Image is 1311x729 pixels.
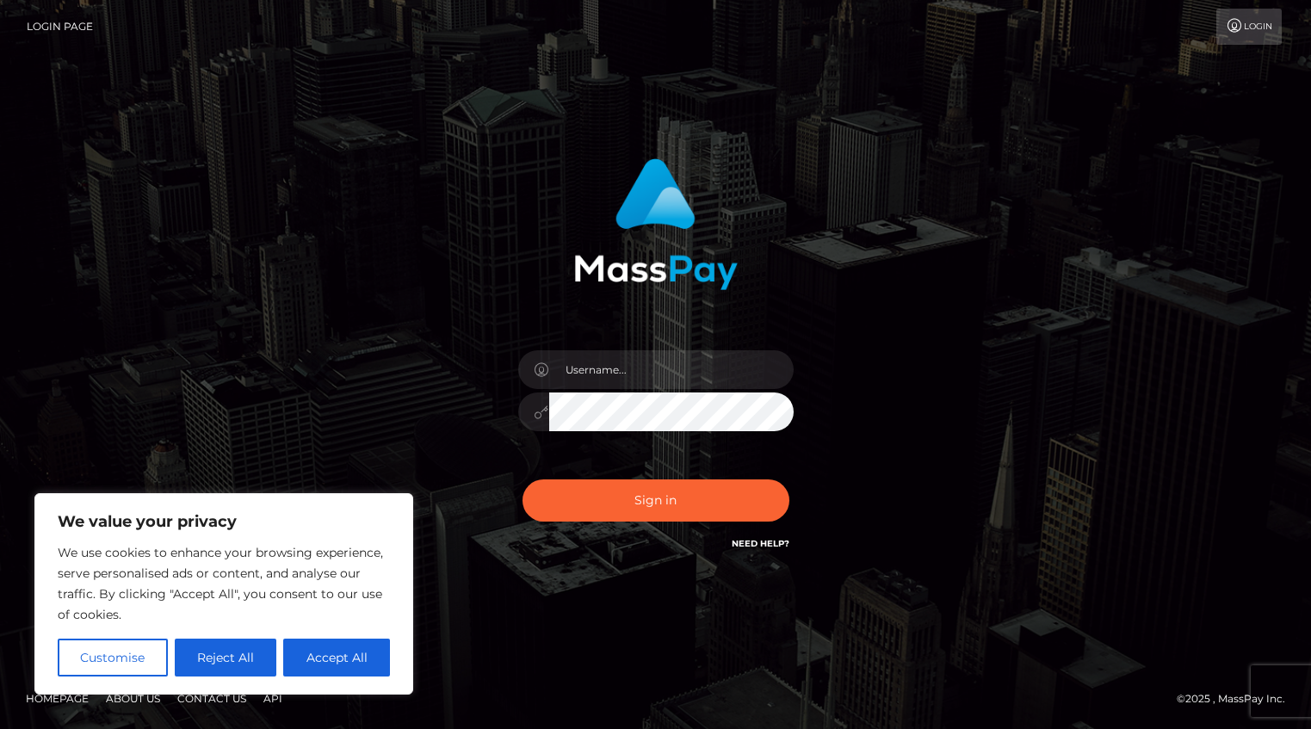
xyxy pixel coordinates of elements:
[283,639,390,676] button: Accept All
[34,493,413,695] div: We value your privacy
[175,639,277,676] button: Reject All
[170,685,253,712] a: Contact Us
[257,685,289,712] a: API
[99,685,167,712] a: About Us
[19,685,96,712] a: Homepage
[58,542,390,625] p: We use cookies to enhance your browsing experience, serve personalised ads or content, and analys...
[58,639,168,676] button: Customise
[58,511,390,532] p: We value your privacy
[732,538,789,549] a: Need Help?
[27,9,93,45] a: Login Page
[1177,689,1298,708] div: © 2025 , MassPay Inc.
[549,350,794,389] input: Username...
[574,158,738,290] img: MassPay Login
[523,479,789,522] button: Sign in
[1216,9,1282,45] a: Login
